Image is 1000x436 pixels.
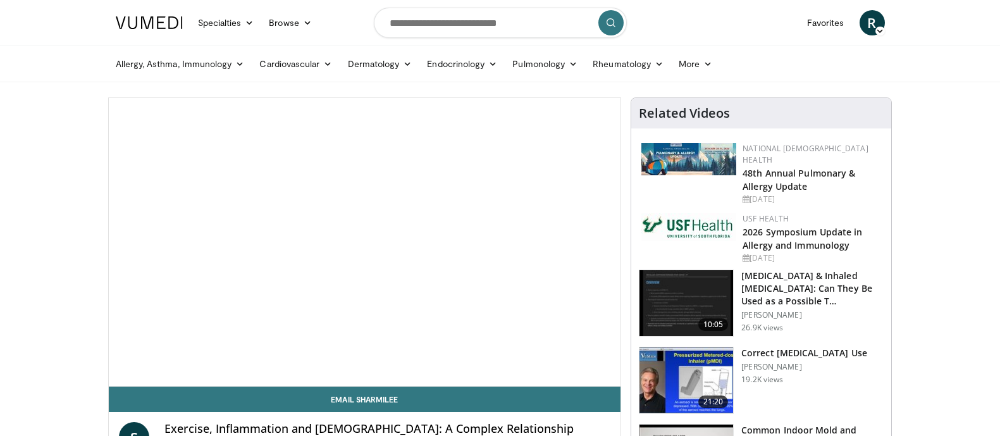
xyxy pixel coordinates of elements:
[109,98,621,387] video-js: Video Player
[419,51,505,77] a: Endocrinology
[641,213,736,241] img: 6ba8804a-8538-4002-95e7-a8f8012d4a11.png.150x105_q85_autocrop_double_scale_upscale_version-0.2.jpg
[374,8,627,38] input: Search topics, interventions
[505,51,585,77] a: Pulmonology
[741,362,867,372] p: [PERSON_NAME]
[585,51,671,77] a: Rheumatology
[639,347,884,414] a: 21:20 Correct [MEDICAL_DATA] Use [PERSON_NAME] 19.2K views
[641,143,736,175] img: b90f5d12-84c1-472e-b843-5cad6c7ef911.jpg.150x105_q85_autocrop_double_scale_upscale_version-0.2.jpg
[741,323,783,333] p: 26.9K views
[799,10,852,35] a: Favorites
[190,10,262,35] a: Specialties
[261,10,319,35] a: Browse
[743,226,862,251] a: 2026 Symposium Update in Allergy and Immunology
[639,270,884,337] a: 10:05 [MEDICAL_DATA] & Inhaled [MEDICAL_DATA]: Can They Be Used as a Possible T… [PERSON_NAME] 26...
[743,252,881,264] div: [DATE]
[743,213,789,224] a: USF Health
[252,51,340,77] a: Cardiovascular
[741,270,884,308] h3: [MEDICAL_DATA] & Inhaled [MEDICAL_DATA]: Can They Be Used as a Possible T…
[743,194,881,205] div: [DATE]
[860,10,885,35] a: R
[671,51,720,77] a: More
[109,387,621,412] a: Email Sharmilee
[741,310,884,320] p: [PERSON_NAME]
[639,270,733,336] img: 37481b79-d16e-4fea-85a1-c1cf910aa164.150x105_q85_crop-smart_upscale.jpg
[116,16,183,29] img: VuMedi Logo
[164,422,611,436] h4: Exercise, Inflammation and [DEMOGRAPHIC_DATA]: A Complex Relationship
[743,143,868,165] a: National [DEMOGRAPHIC_DATA] Health
[741,375,783,385] p: 19.2K views
[639,347,733,413] img: 24f79869-bf8a-4040-a4ce-e7186897569f.150x105_q85_crop-smart_upscale.jpg
[743,167,855,192] a: 48th Annual Pulmonary & Allergy Update
[741,347,867,359] h3: Correct [MEDICAL_DATA] Use
[108,51,252,77] a: Allergy, Asthma, Immunology
[639,106,730,121] h4: Related Videos
[698,396,729,408] span: 21:20
[340,51,420,77] a: Dermatology
[698,318,729,331] span: 10:05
